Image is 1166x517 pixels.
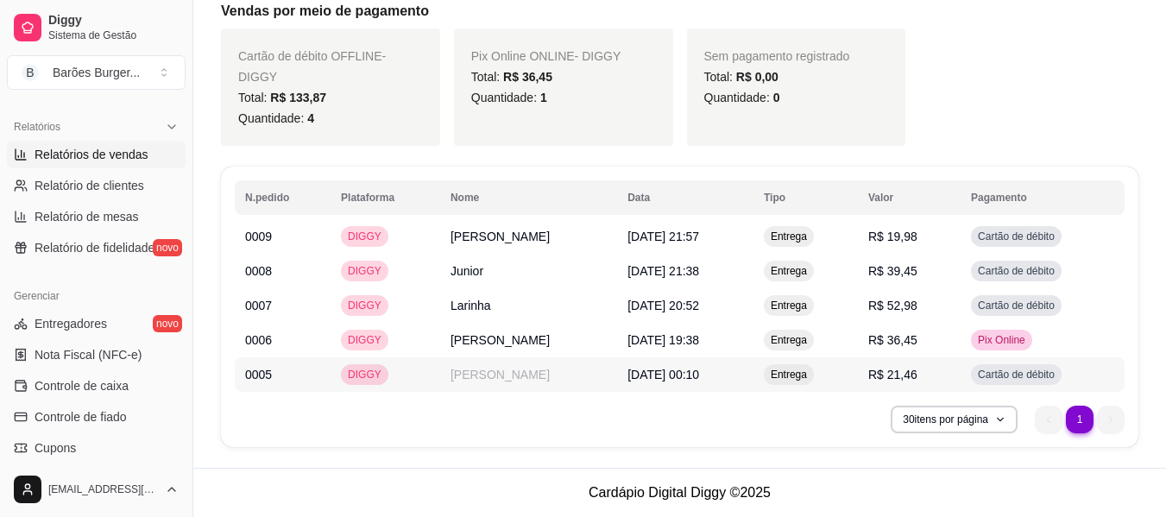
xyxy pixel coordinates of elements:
[471,49,621,63] span: Pix Online ONLINE - DIGGY
[7,172,186,199] a: Relatório de clientes
[7,403,186,431] a: Controle de fiado
[35,377,129,394] span: Controle de caixa
[331,180,440,215] th: Plataforma
[767,299,810,312] span: Entrega
[238,49,386,84] span: Cartão de débito OFFLINE - DIGGY
[540,91,547,104] span: 1
[35,408,127,426] span: Controle de fiado
[35,346,142,363] span: Nota Fiscal (NFC-e)
[270,91,326,104] span: R$ 133,87
[627,299,699,312] span: [DATE] 20:52
[235,180,331,215] th: N.pedido
[245,368,272,381] span: 0005
[48,482,158,496] span: [EMAIL_ADDRESS][DOMAIN_NAME]
[344,299,385,312] span: DIGGY
[440,357,617,392] td: [PERSON_NAME]
[961,180,1125,215] th: Pagamento
[767,264,810,278] span: Entrega
[891,406,1018,433] button: 30itens por página
[627,264,699,278] span: [DATE] 21:38
[704,70,778,84] span: Total:
[7,234,186,262] a: Relatório de fidelidadenovo
[245,333,272,347] span: 0006
[1026,397,1133,442] nav: pagination navigation
[868,299,917,312] span: R$ 52,98
[221,1,1138,22] h5: Vendas por meio de pagamento
[48,28,179,42] span: Sistema de Gestão
[627,368,699,381] span: [DATE] 00:10
[868,264,917,278] span: R$ 39,45
[7,141,186,168] a: Relatórios de vendas
[974,368,1058,381] span: Cartão de débito
[307,111,314,125] span: 4
[858,180,961,215] th: Valor
[7,434,186,462] a: Cupons
[245,230,272,243] span: 0009
[344,368,385,381] span: DIGGY
[35,439,76,457] span: Cupons
[471,91,547,104] span: Quantidade:
[35,208,139,225] span: Relatório de mesas
[14,120,60,134] span: Relatórios
[736,70,778,84] span: R$ 0,00
[7,372,186,400] a: Controle de caixa
[704,49,850,63] span: Sem pagamento registrado
[440,180,617,215] th: Nome
[773,91,780,104] span: 0
[440,288,617,323] td: Larinha
[48,13,179,28] span: Diggy
[35,315,107,332] span: Entregadores
[344,264,385,278] span: DIGGY
[7,55,186,90] button: Select a team
[35,146,148,163] span: Relatórios de vendas
[868,368,917,381] span: R$ 21,46
[7,341,186,369] a: Nota Fiscal (NFC-e)
[767,230,810,243] span: Entrega
[974,333,1029,347] span: Pix Online
[440,323,617,357] td: [PERSON_NAME]
[868,230,917,243] span: R$ 19,98
[245,299,272,312] span: 0007
[617,180,753,215] th: Data
[7,203,186,230] a: Relatório de mesas
[868,333,917,347] span: R$ 36,45
[767,333,810,347] span: Entrega
[7,7,186,48] a: DiggySistema de Gestão
[753,180,858,215] th: Tipo
[1066,406,1094,433] li: pagination item 1 active
[35,239,154,256] span: Relatório de fidelidade
[440,219,617,254] td: [PERSON_NAME]
[503,70,552,84] span: R$ 36,45
[7,310,186,337] a: Entregadoresnovo
[627,333,699,347] span: [DATE] 19:38
[7,282,186,310] div: Gerenciar
[193,468,1166,517] footer: Cardápio Digital Diggy © 2025
[974,230,1058,243] span: Cartão de débito
[245,264,272,278] span: 0008
[35,177,144,194] span: Relatório de clientes
[53,64,140,81] div: Barões Burger ...
[344,230,385,243] span: DIGGY
[7,469,186,510] button: [EMAIL_ADDRESS][DOMAIN_NAME]
[344,333,385,347] span: DIGGY
[238,111,314,125] span: Quantidade:
[627,230,699,243] span: [DATE] 21:57
[238,91,326,104] span: Total:
[974,264,1058,278] span: Cartão de débito
[704,91,780,104] span: Quantidade:
[22,64,39,81] span: B
[767,368,810,381] span: Entrega
[440,254,617,288] td: Junior
[974,299,1058,312] span: Cartão de débito
[471,70,552,84] span: Total:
